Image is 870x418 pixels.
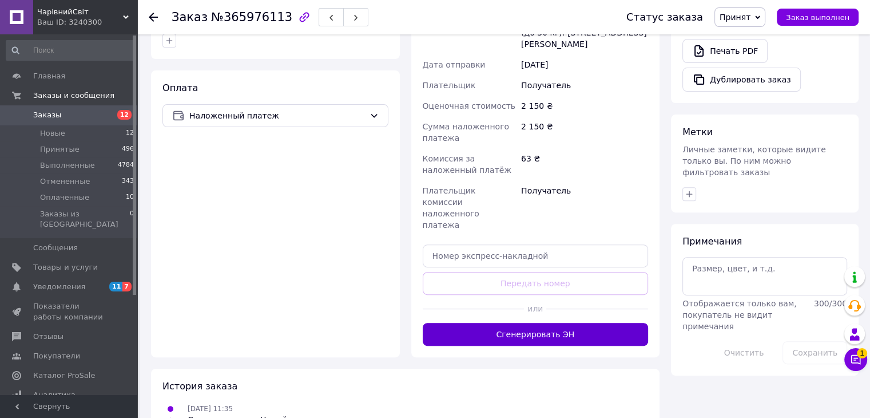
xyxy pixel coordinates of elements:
span: Показатели работы компании [33,301,106,322]
div: 63 ₴ [519,148,650,180]
span: Комиссия за наложенный платёж [423,154,511,175]
span: Заказы и сообщения [33,90,114,101]
span: Принятые [40,144,80,155]
span: 11 [109,282,122,291]
div: 2 150 ₴ [519,96,650,116]
span: Оплата [162,82,198,93]
span: Плательщик комиссии наложенного платежа [423,186,479,230]
span: Уведомления [33,282,85,292]
span: Отзывы [33,332,63,342]
div: Получатель [519,75,650,96]
span: Заказ [172,10,208,24]
div: Получатель [519,180,650,235]
span: Отображается только вам, покупатель не видит примечания [682,299,797,331]
span: 343 [122,176,134,187]
span: Примечания [682,236,742,247]
span: Наложенный платеж [189,109,365,122]
button: Чат с покупателем1 [844,348,867,371]
span: 1 [857,348,867,358]
span: №365976113 [211,10,292,24]
span: Оплаченные [40,192,89,203]
div: [DATE] [519,54,650,75]
span: Дата отправки [423,60,486,69]
span: Каталог ProSale [33,370,95,381]
span: Новые [40,128,65,139]
a: Печать PDF [682,39,768,63]
div: 2 150 ₴ [519,116,650,148]
span: Главная [33,71,65,81]
span: [DATE] 11:35 [188,405,233,413]
span: Оценочная стоимость [423,101,516,111]
span: 300 / 300 [814,299,847,308]
button: Дублировать заказ [682,68,801,92]
button: Заказ выполнен [777,9,859,26]
span: Личные заметки, которые видите только вы. По ним можно фильтровать заказы [682,145,826,177]
div: Вернуться назад [149,11,158,23]
span: ЧарівнийСвіт [37,7,123,17]
span: 10 [126,192,134,203]
button: Сгенерировать ЭН [423,323,649,346]
span: История заказа [162,381,237,392]
span: Заказы из [GEOGRAPHIC_DATA] [40,209,130,230]
span: Заказ выполнен [786,13,849,22]
span: Метки [682,127,713,137]
span: 12 [117,110,132,120]
span: Сумма наложенного платежа [423,122,509,143]
span: Отмененные [40,176,90,187]
div: Статус заказа [626,11,703,23]
span: Заказы [33,110,61,120]
span: 12 [126,128,134,139]
span: 4784 [118,160,134,171]
span: Выполненные [40,160,95,171]
span: Сообщения [33,243,78,253]
span: Покупатели [33,351,80,361]
span: Плательщик [423,81,476,90]
span: Аналитика [33,390,76,400]
span: Принят [720,13,750,22]
span: 496 [122,144,134,155]
span: 7 [122,282,132,291]
span: Товары и услуги [33,262,98,273]
span: 0 [130,209,134,230]
span: или [524,303,546,314]
input: Поиск [6,40,135,61]
input: Номер экспресс-накладной [423,245,649,267]
div: Ваш ID: 3240300 [37,17,137,27]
